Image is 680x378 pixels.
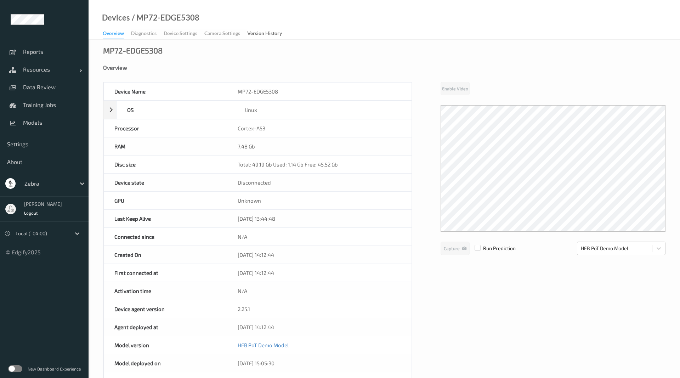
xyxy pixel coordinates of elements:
[227,192,412,209] div: Unknown
[104,137,227,155] div: RAM
[102,14,130,21] a: Devices
[103,29,131,39] a: Overview
[103,47,163,54] div: MP72-EDGE5308
[441,242,470,255] button: Capture
[104,336,227,354] div: Model version
[470,245,516,252] span: Run Prediction
[104,192,227,209] div: GPU
[104,156,227,173] div: Disc size
[104,210,227,227] div: Last Keep Alive
[441,82,470,95] button: Enable Video
[227,156,412,173] div: Total: 49.19 Gb Used: 1.14 Gb Free: 45.52 Gb
[104,264,227,282] div: First connected at
[227,83,412,100] div: MP72-EDGE5308
[104,300,227,318] div: Device agent version
[104,246,227,264] div: Created On
[104,228,227,246] div: Connected since
[104,282,227,300] div: Activation time
[247,29,289,39] a: Version History
[227,137,412,155] div: 7.48 Gb
[227,282,412,300] div: N/A
[117,101,234,119] div: OS
[247,30,282,39] div: Version History
[227,354,412,372] div: [DATE] 15:05:30
[103,30,124,39] div: Overview
[104,174,227,191] div: Device state
[227,318,412,336] div: [DATE] 14:12:44
[238,342,289,348] a: HEB PoT Demo Model
[104,83,227,100] div: Device Name
[104,119,227,137] div: Processor
[227,228,412,246] div: N/A
[130,14,199,21] div: / MP72-EDGE5308
[227,174,412,191] div: Disconnected
[227,264,412,282] div: [DATE] 14:12:44
[104,354,227,372] div: Model deployed on
[227,246,412,264] div: [DATE] 14:12:44
[227,210,412,227] div: [DATE] 13:44:48
[104,318,227,336] div: Agent deployed at
[103,101,412,119] div: OSlinux
[227,300,412,318] div: 2.25.1
[103,64,665,71] div: Overview
[227,119,412,137] div: Cortex-A53
[234,101,412,119] div: linux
